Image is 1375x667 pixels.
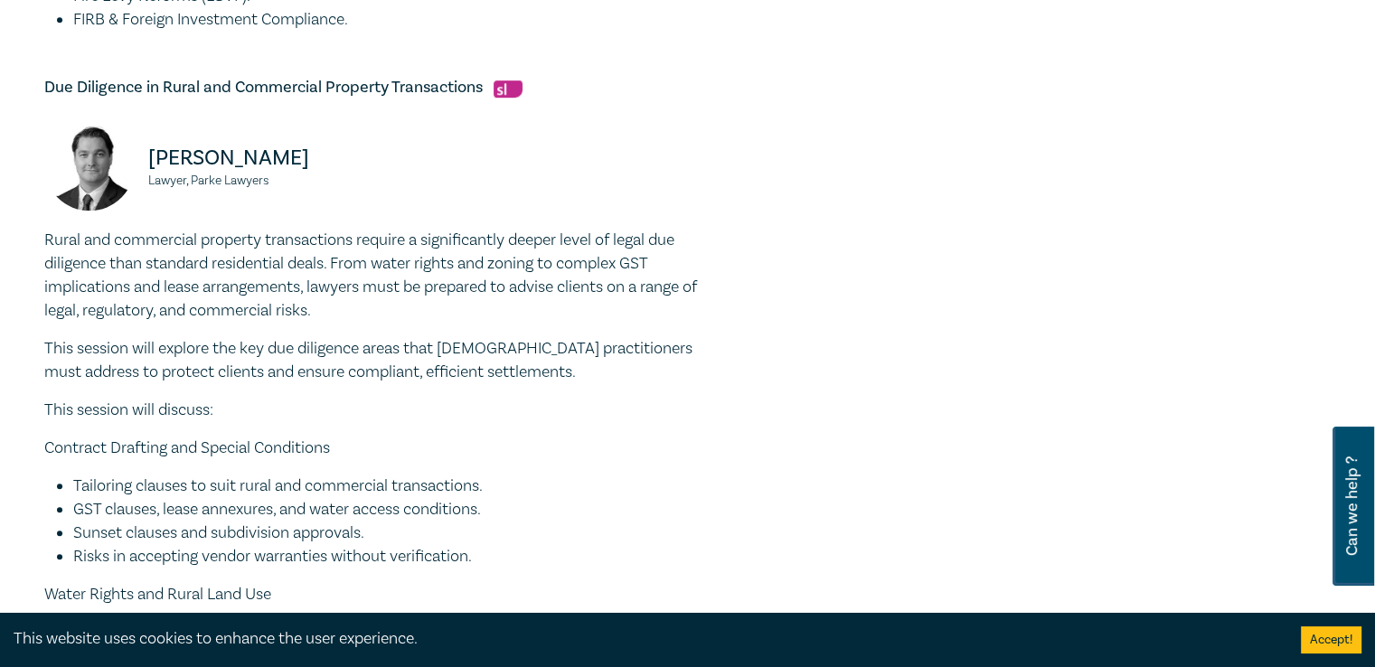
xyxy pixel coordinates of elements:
li: FIRB & Foreign Investment Compliance. [73,8,731,32]
img: Julian McIntyre [44,120,135,211]
li: GST clauses, lease annexures, and water access conditions. [73,498,731,521]
p: This session will explore the key due diligence areas that [DEMOGRAPHIC_DATA] practitioners must ... [44,337,731,384]
p: [PERSON_NAME] [148,144,377,173]
h5: Due Diligence in Rural and Commercial Property Transactions [44,77,731,99]
div: This website uses cookies to enhance the user experience. [14,627,1274,651]
li: Tailoring clauses to suit rural and commercial transactions. [73,474,731,498]
li: Risks in accepting vendor warranties without verification. [73,545,731,568]
small: Lawyer, Parke Lawyers [148,174,377,187]
img: Substantive Law [494,80,523,98]
p: This session will discuss: [44,399,731,422]
li: Sunset clauses and subdivision approvals. [73,521,731,545]
span: Can we help ? [1343,437,1361,575]
p: Rural and commercial property transactions require a significantly deeper level of legal due dili... [44,229,731,323]
p: Contract Drafting and Special Conditions [44,437,731,460]
button: Accept cookies [1301,626,1361,653]
p: Water Rights and Rural Land Use [44,583,731,606]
